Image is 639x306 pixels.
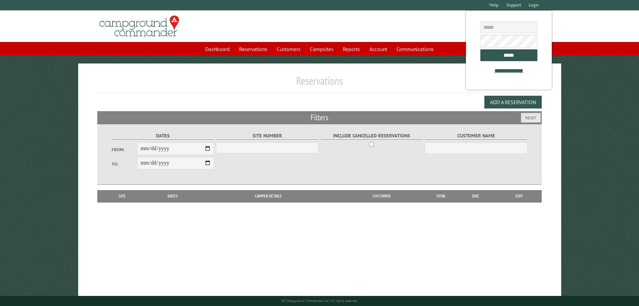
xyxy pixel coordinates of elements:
[428,190,455,202] th: Total
[201,43,234,55] a: Dashboard
[235,43,271,55] a: Reservations
[112,132,214,140] label: Dates
[392,43,438,55] a: Communications
[202,190,335,202] th: Camper Details
[455,190,497,202] th: Due
[101,190,144,202] th: Site
[484,96,542,108] button: Add a Reservation
[335,190,428,202] th: Customer
[216,132,318,140] label: Site Number
[497,190,542,202] th: Edit
[144,190,202,202] th: Dates
[97,13,181,39] img: Campground Commander
[306,43,337,55] a: Campsites
[112,161,137,167] label: To:
[97,74,542,93] h1: Reservations
[273,43,305,55] a: Customers
[112,146,137,153] label: From:
[97,111,542,124] h2: Filters
[425,132,527,140] label: Customer Name
[321,132,423,140] label: Include Cancelled Reservations
[521,113,541,123] button: Reset
[282,299,358,303] small: © Campground Commander LLC. All rights reserved.
[365,43,391,55] a: Account
[339,43,364,55] a: Reports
